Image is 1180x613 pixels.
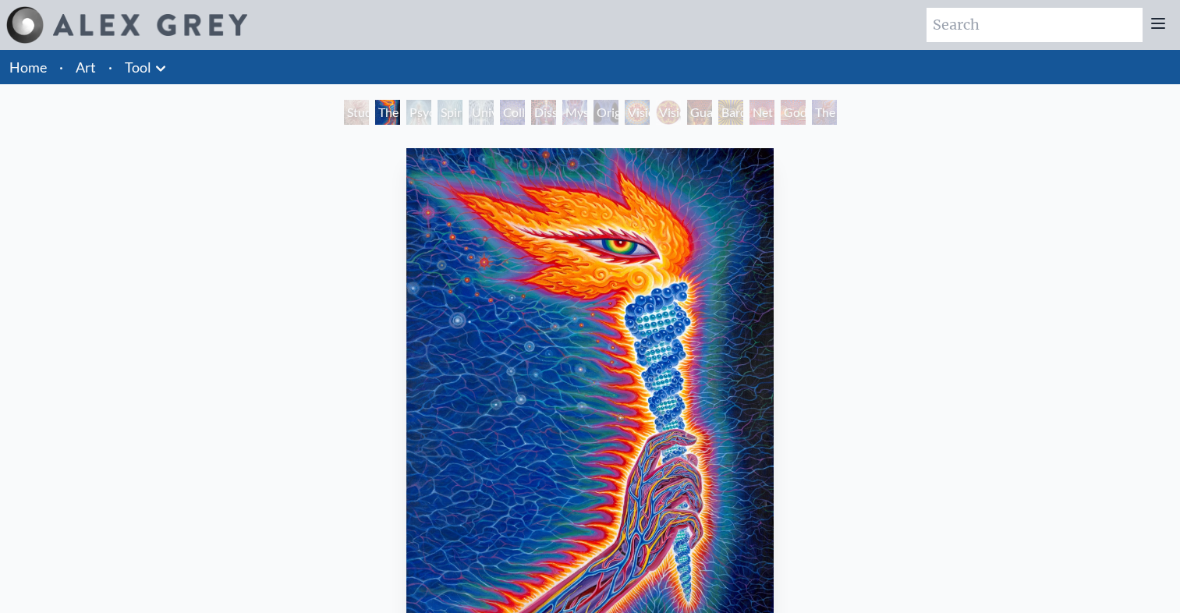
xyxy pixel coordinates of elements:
[125,56,151,78] a: Tool
[594,100,618,125] div: Original Face
[812,100,837,125] div: The Great Turn
[375,100,400,125] div: The Torch
[781,100,806,125] div: Godself
[687,100,712,125] div: Guardian of Infinite Vision
[656,100,681,125] div: Vision Crystal Tondo
[438,100,462,125] div: Spiritual Energy System
[53,50,69,84] li: ·
[102,50,119,84] li: ·
[469,100,494,125] div: Universal Mind Lattice
[344,100,369,125] div: Study for the Great Turn
[76,56,96,78] a: Art
[749,100,774,125] div: Net of Being
[500,100,525,125] div: Collective Vision
[625,100,650,125] div: Vision Crystal
[718,100,743,125] div: Bardo Being
[406,100,431,125] div: Psychic Energy System
[531,100,556,125] div: Dissectional Art for Tool's Lateralus CD
[927,8,1143,42] input: Search
[9,58,47,76] a: Home
[562,100,587,125] div: Mystic Eye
